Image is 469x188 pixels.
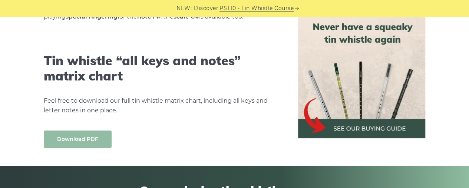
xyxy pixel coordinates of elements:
p: Feel free to download our full tin whistle matrix chart, including all keys and letter notes in o... [44,96,280,115]
span: Discover [194,4,218,13]
img: tin whistle buying guide [298,11,426,138]
h2: Tin whistle “all keys and notes” matrix chart [44,53,280,84]
strong: scale C# [174,13,199,20]
strong: note F# [137,13,161,20]
span: NEW: [176,4,192,13]
a: Download PDF [44,131,112,148]
strong: special fingering [66,13,118,20]
a: PST10 - Tin Whistle Course [219,4,294,13]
